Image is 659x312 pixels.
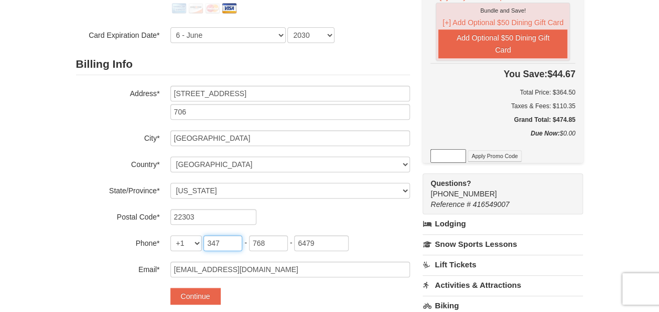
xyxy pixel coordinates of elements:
input: xxxx [294,235,349,251]
h6: Total Price: $364.50 [430,87,575,98]
label: Card Expiration Date* [76,27,160,40]
h2: Billing Info [76,54,410,75]
div: Bundle and Save! [438,5,567,16]
span: You Save: [504,69,547,79]
span: - [244,238,247,247]
input: xxx [249,235,288,251]
button: [+] Add Optional $50 Dining Gift Card [438,16,567,29]
a: Activities & Attractions [423,275,583,295]
label: City* [76,130,160,143]
label: Postal Code* [76,209,160,222]
button: Apply Promo Code [468,150,521,162]
h5: Grand Total: $474.85 [430,115,575,125]
div: $0.00 [430,128,575,149]
span: - [290,238,293,247]
input: Email [170,262,410,277]
span: 416549007 [473,200,510,209]
label: State/Province* [76,183,160,196]
input: City [170,130,410,146]
a: Snow Sports Lessons [423,234,583,254]
label: Address* [76,86,160,99]
label: Country* [76,157,160,170]
input: Billing Info [170,86,410,101]
button: Add Optional $50 Dining Gift Card [438,29,567,58]
input: xxx [203,235,242,251]
div: Taxes & Fees: $110.35 [430,101,575,111]
h4: $44.67 [430,69,575,79]
span: [PHONE_NUMBER] [430,178,564,198]
span: Reference # [430,200,470,209]
label: Email* [76,262,160,275]
a: Lift Tickets [423,255,583,274]
input: Postal Code [170,209,256,225]
strong: Due Now: [531,130,559,137]
button: Continue [170,288,221,305]
strong: Questions? [430,179,471,188]
a: Lodging [423,214,583,233]
label: Phone* [76,235,160,248]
